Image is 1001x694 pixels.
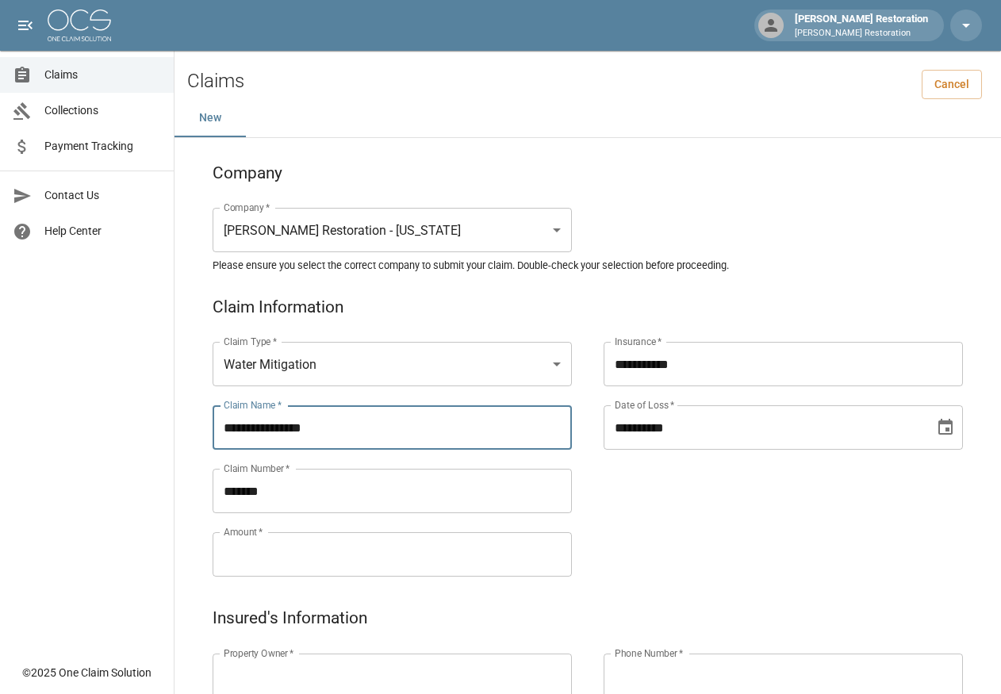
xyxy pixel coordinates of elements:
span: Payment Tracking [44,138,161,155]
label: Claim Name [224,398,282,412]
span: Help Center [44,223,161,240]
button: Choose date, selected date is Aug 4, 2025 [930,412,961,443]
div: Water Mitigation [213,342,572,386]
h5: Please ensure you select the correct company to submit your claim. Double-check your selection be... [213,259,963,272]
img: ocs-logo-white-transparent.png [48,10,111,41]
button: New [175,99,246,137]
div: [PERSON_NAME] Restoration [788,11,934,40]
h2: Claims [187,70,244,93]
label: Property Owner [224,646,294,660]
span: Collections [44,102,161,119]
label: Claim Type [224,335,277,348]
span: Claims [44,67,161,83]
label: Date of Loss [615,398,674,412]
p: [PERSON_NAME] Restoration [795,27,928,40]
button: open drawer [10,10,41,41]
label: Amount [224,525,263,539]
div: © 2025 One Claim Solution [22,665,151,681]
a: Cancel [922,70,982,99]
span: Contact Us [44,187,161,204]
label: Phone Number [615,646,683,660]
label: Claim Number [224,462,290,475]
div: [PERSON_NAME] Restoration - [US_STATE] [213,208,572,252]
div: dynamic tabs [175,99,1001,137]
label: Insurance [615,335,662,348]
label: Company [224,201,270,214]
